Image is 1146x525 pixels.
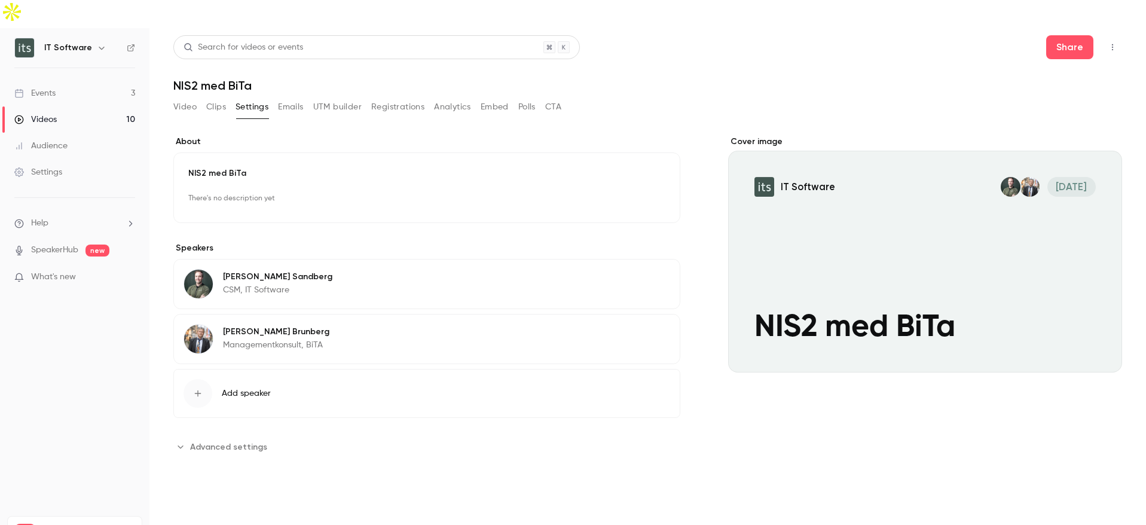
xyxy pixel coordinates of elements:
div: Events [14,87,56,99]
p: NIS2 med BiTa [188,167,665,179]
button: Share [1046,35,1093,59]
button: UTM builder [313,97,362,117]
button: Embed [481,97,509,117]
button: CTA [545,97,561,117]
span: Advanced settings [190,441,267,453]
button: Emails [278,97,303,117]
button: Add speaker [173,369,680,418]
button: Advanced settings [173,437,274,456]
button: Registrations [371,97,424,117]
img: IT Software [15,38,34,57]
button: Settings [236,97,268,117]
label: Cover image [728,136,1122,148]
div: Settings [14,166,62,178]
section: Cover image [728,136,1122,373]
div: Kenny Sandberg[PERSON_NAME] SandbergCSM, IT Software [173,259,680,309]
span: Add speaker [222,387,271,399]
button: Clips [206,97,226,117]
p: [PERSON_NAME] Sandberg [223,271,332,283]
span: What's new [31,271,76,283]
label: About [173,136,680,148]
button: Polls [518,97,536,117]
p: [PERSON_NAME] Brunberg [223,326,329,338]
div: Anders Brunberg[PERSON_NAME] BrunbergManagementkonsult, BiTA​ [173,314,680,364]
p: Managementkonsult, BiTA​ [223,339,329,351]
a: SpeakerHub [31,244,78,257]
li: help-dropdown-opener [14,217,135,230]
section: Advanced settings [173,437,680,456]
span: Help [31,217,48,230]
span: new [85,245,109,257]
label: Speakers [173,242,680,254]
img: Kenny Sandberg [184,270,213,298]
div: Audience [14,140,68,152]
button: Top Bar Actions [1103,38,1122,57]
img: Anders Brunberg [184,325,213,353]
button: Video [173,97,197,117]
p: There's no description yet [188,189,665,208]
div: Videos [14,114,57,126]
div: Search for videos or events [184,41,303,54]
h1: NIS2 med BiTa [173,78,1122,93]
button: Analytics [434,97,471,117]
p: CSM, IT Software [223,284,332,296]
h6: IT Software [44,42,92,54]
